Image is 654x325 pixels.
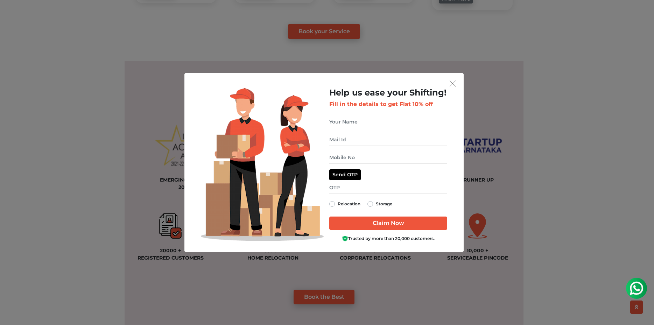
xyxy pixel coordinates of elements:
img: Boxigo Customer Shield [342,235,348,242]
input: OTP [329,182,447,194]
label: Storage [376,200,392,208]
h2: Help us ease your Shifting! [329,88,447,98]
div: Trusted by more than 20,000 customers. [329,235,447,242]
button: Send OTP [329,169,361,180]
input: Claim Now [329,217,447,230]
input: Mobile No [329,151,447,164]
img: exit [450,80,456,87]
img: Lead Welcome Image [201,88,324,241]
h3: Fill in the details to get Flat 10% off [329,101,447,107]
input: Mail Id [329,134,447,146]
label: Relocation [338,200,360,208]
img: whatsapp-icon.svg [7,7,21,21]
input: Your Name [329,116,447,128]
